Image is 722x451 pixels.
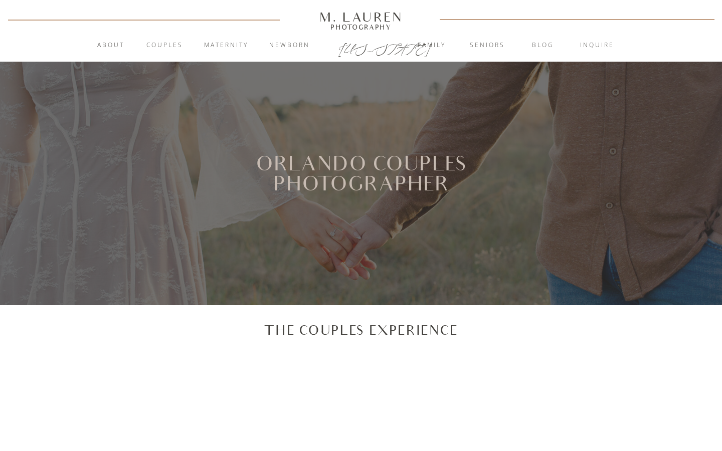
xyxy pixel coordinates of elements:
a: Photography [315,25,407,30]
a: M. Lauren [289,12,433,23]
a: blog [516,41,570,51]
a: inquire [570,41,624,51]
a: Maternity [199,41,253,51]
a: [US_STATE] [338,41,384,53]
a: About [91,41,130,51]
h1: Orlando Couples Photographer [239,154,483,219]
p: The Couples Experience [264,321,458,338]
a: Couples [137,41,192,51]
a: Newborn [262,41,316,51]
a: Seniors [460,41,514,51]
a: Family [405,41,459,51]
